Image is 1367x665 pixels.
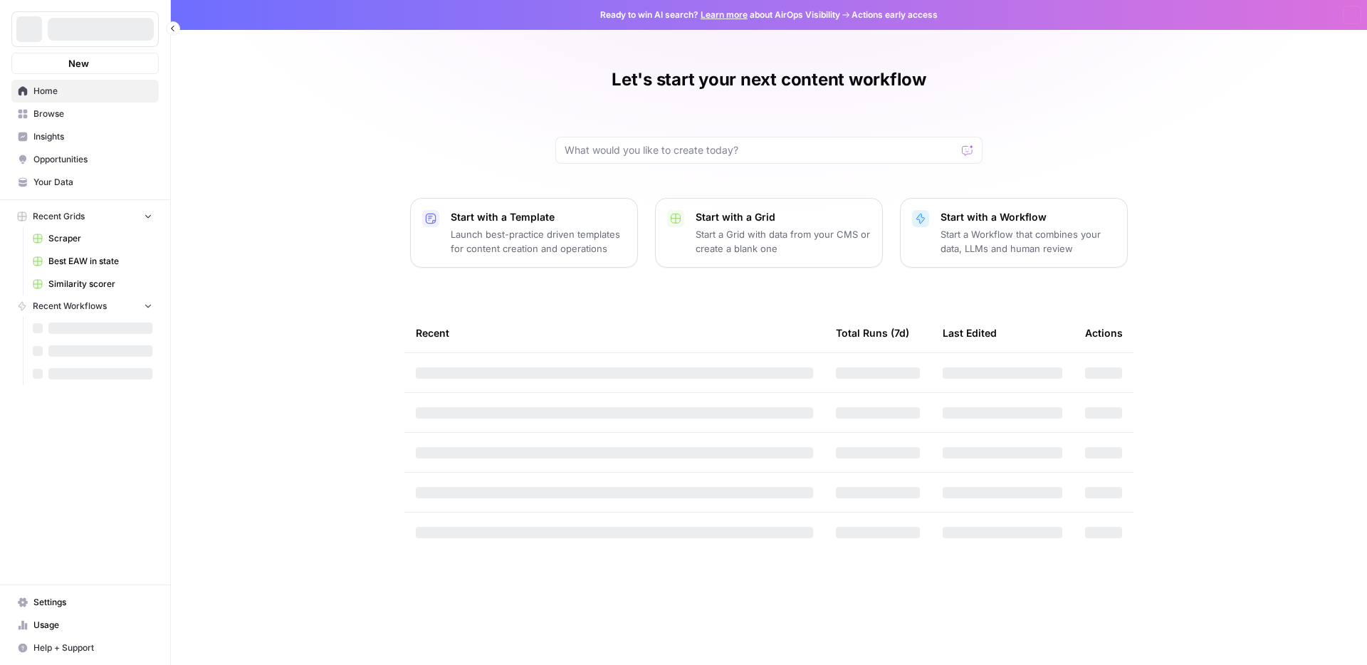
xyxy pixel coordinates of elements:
[943,313,997,352] div: Last Edited
[48,278,152,290] span: Similarity scorer
[33,176,152,189] span: Your Data
[11,614,159,637] a: Usage
[11,171,159,194] a: Your Data
[11,637,159,659] button: Help + Support
[941,210,1116,224] p: Start with a Workflow
[451,210,626,224] p: Start with a Template
[1085,313,1123,352] div: Actions
[33,130,152,143] span: Insights
[33,619,152,632] span: Usage
[416,313,813,352] div: Recent
[900,198,1128,268] button: Start with a WorkflowStart a Workflow that combines your data, LLMs and human review
[696,210,871,224] p: Start with a Grid
[11,295,159,317] button: Recent Workflows
[33,108,152,120] span: Browse
[600,9,840,21] span: Ready to win AI search? about AirOps Visibility
[410,198,638,268] button: Start with a TemplateLaunch best-practice driven templates for content creation and operations
[11,53,159,74] button: New
[701,9,748,20] a: Learn more
[941,227,1116,256] p: Start a Workflow that combines your data, LLMs and human review
[33,642,152,654] span: Help + Support
[11,103,159,125] a: Browse
[11,125,159,148] a: Insights
[852,9,938,21] span: Actions early access
[33,85,152,98] span: Home
[33,153,152,166] span: Opportunities
[451,227,626,256] p: Launch best-practice driven templates for content creation and operations
[11,80,159,103] a: Home
[33,300,107,313] span: Recent Workflows
[696,227,871,256] p: Start a Grid with data from your CMS or create a blank one
[655,198,883,268] button: Start with a GridStart a Grid with data from your CMS or create a blank one
[612,68,926,91] h1: Let's start your next content workflow
[11,591,159,614] a: Settings
[26,250,159,273] a: Best EAW in state
[26,273,159,295] a: Similarity scorer
[836,313,909,352] div: Total Runs (7d)
[48,255,152,268] span: Best EAW in state
[33,210,85,223] span: Recent Grids
[48,232,152,245] span: Scraper
[11,148,159,171] a: Opportunities
[33,596,152,609] span: Settings
[26,227,159,250] a: Scraper
[565,143,956,157] input: What would you like to create today?
[68,56,89,70] span: New
[11,206,159,227] button: Recent Grids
